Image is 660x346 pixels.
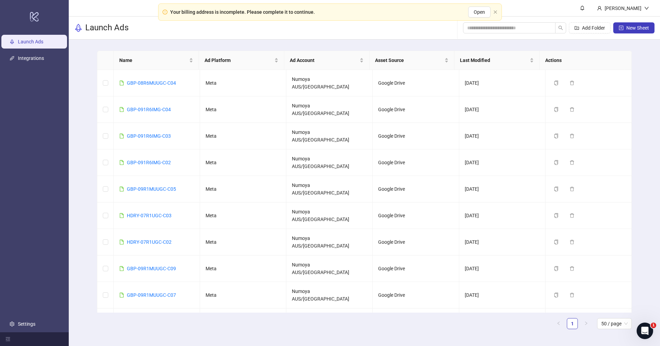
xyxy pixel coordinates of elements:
span: delete [570,293,574,297]
a: Settings [18,321,35,327]
span: delete [570,81,574,85]
td: Numoya AUS/[GEOGRAPHIC_DATA] [286,255,373,282]
span: exclamation-circle [163,10,167,14]
td: Numoya AUS/[GEOGRAPHIC_DATA] [286,308,373,335]
span: copy [554,134,559,138]
a: 1 [567,318,577,329]
span: Last Modified [460,56,528,64]
span: copy [554,81,559,85]
td: Google Drive [373,229,459,255]
span: Asset Source [375,56,443,64]
span: copy [554,266,559,271]
th: Asset Source [370,51,455,70]
span: user [597,6,602,11]
td: Numoya AUS/[GEOGRAPHIC_DATA] [286,202,373,229]
td: [DATE] [459,308,546,335]
h3: Launch Ads [85,22,129,33]
span: rocket [74,24,82,32]
li: Next Page [581,318,592,329]
td: [DATE] [459,123,546,149]
td: Google Drive [373,96,459,123]
td: Google Drive [373,202,459,229]
span: Name [119,56,188,64]
td: Meta [200,123,286,149]
a: HDRY-07R1UGC-C03 [127,213,172,218]
td: Meta [200,149,286,176]
span: file [119,213,124,218]
span: file [119,107,124,112]
div: Your billing address is incomplete. Please complete it to continue. [170,8,315,16]
th: Ad Account [284,51,370,70]
span: plus-square [619,25,624,30]
span: copy [554,293,559,297]
td: Google Drive [373,149,459,176]
a: GBP-091R6IMG-C04 [127,107,171,112]
td: Google Drive [373,308,459,335]
span: down [644,6,649,11]
li: Previous Page [553,318,564,329]
span: delete [570,160,574,165]
td: [DATE] [459,149,546,176]
span: 1 [651,323,656,328]
th: Actions [540,51,625,70]
span: file [119,160,124,165]
span: folder-add [574,25,579,30]
td: Meta [200,176,286,202]
div: [PERSON_NAME] [602,4,644,12]
span: file [119,81,124,85]
a: Integrations [18,55,44,61]
span: copy [554,240,559,244]
a: GBP-09R1MUUGC-C05 [127,186,176,192]
span: delete [570,266,574,271]
td: Meta [200,202,286,229]
td: Numoya AUS/[GEOGRAPHIC_DATA] [286,282,373,308]
td: [DATE] [459,176,546,202]
span: file [119,266,124,271]
td: Meta [200,70,286,96]
span: delete [570,134,574,138]
span: delete [570,187,574,191]
span: bell [580,6,585,10]
span: copy [554,187,559,191]
td: Numoya AUS/[GEOGRAPHIC_DATA] [286,96,373,123]
button: close [493,10,497,14]
td: [DATE] [459,282,546,308]
button: New Sheet [613,22,654,33]
button: right [581,318,592,329]
td: Numoya AUS/[GEOGRAPHIC_DATA] [286,229,373,255]
span: delete [570,107,574,112]
span: file [119,293,124,297]
iframe: Intercom live chat [637,323,653,339]
a: GBP-09R1MUUGC-C07 [127,292,176,298]
td: Numoya AUS/[GEOGRAPHIC_DATA] [286,176,373,202]
li: 1 [567,318,578,329]
a: GBP-09R1MUUGC-C09 [127,266,176,271]
td: Google Drive [373,123,459,149]
td: Numoya AUS/[GEOGRAPHIC_DATA] [286,149,373,176]
td: Numoya AUS/[GEOGRAPHIC_DATA] [286,123,373,149]
span: New Sheet [626,25,649,31]
span: Open [474,9,485,15]
td: Meta [200,308,286,335]
span: delete [570,213,574,218]
td: [DATE] [459,229,546,255]
td: Google Drive [373,70,459,96]
div: Page Size [597,318,632,329]
span: file [119,240,124,244]
th: Last Modified [454,51,540,70]
a: GBP-091R6IMG-C03 [127,133,171,139]
span: copy [554,107,559,112]
button: left [553,318,564,329]
td: [DATE] [459,96,546,123]
td: Meta [200,229,286,255]
button: Add Folder [569,22,610,33]
span: copy [554,213,559,218]
td: Google Drive [373,255,459,282]
span: file [119,187,124,191]
th: Name [114,51,199,70]
td: Numoya AUS/[GEOGRAPHIC_DATA] [286,70,373,96]
span: delete [570,240,574,244]
td: Meta [200,96,286,123]
span: left [557,321,561,325]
